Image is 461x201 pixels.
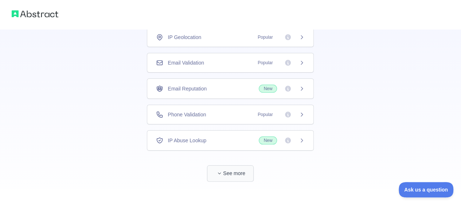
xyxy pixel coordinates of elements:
img: Abstract logo [12,9,58,19]
span: New [259,136,277,144]
iframe: Toggle Customer Support [399,182,454,197]
span: Popular [253,111,277,118]
span: Popular [253,59,277,66]
span: New [259,85,277,93]
span: IP Abuse Lookup [168,137,206,144]
span: Phone Validation [168,111,206,118]
span: Email Validation [168,59,204,66]
span: Email Reputation [168,85,207,92]
span: Popular [253,34,277,41]
button: See more [207,165,254,182]
span: IP Geolocation [168,34,201,41]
